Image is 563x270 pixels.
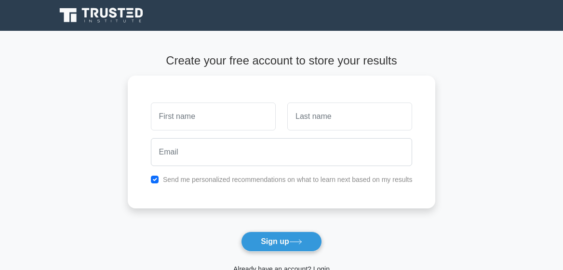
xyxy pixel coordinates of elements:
[151,138,413,166] input: Email
[241,231,322,252] button: Sign up
[163,176,413,183] label: Send me personalized recommendations on what to learn next based on my results
[151,103,276,130] input: First name
[128,54,436,68] h4: Create your free account to store your results
[287,103,412,130] input: Last name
